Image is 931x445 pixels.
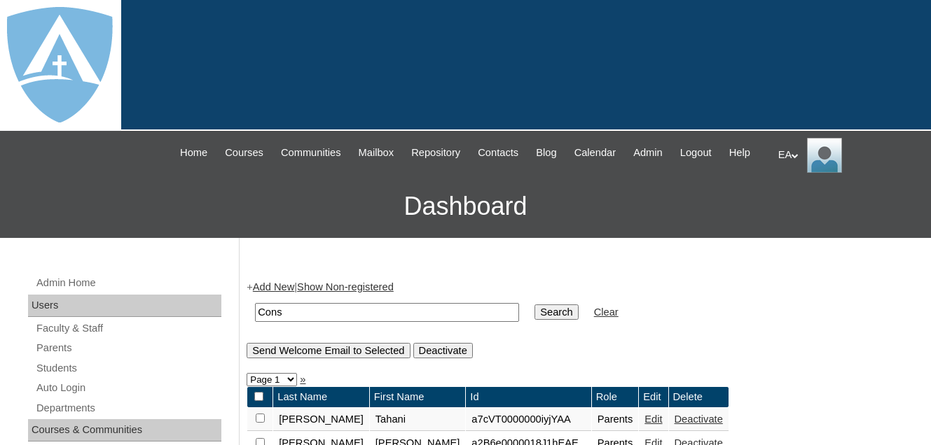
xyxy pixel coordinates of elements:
[404,145,467,161] a: Repository
[35,379,221,397] a: Auto Login
[626,145,670,161] a: Admin
[592,408,639,432] td: Parents
[247,280,917,358] div: + |
[535,304,578,320] input: Search
[592,387,639,407] td: Role
[778,138,917,173] div: EA
[466,387,591,407] td: Id
[639,387,668,407] td: Edit
[680,145,712,161] span: Logout
[35,320,221,337] a: Faculty & Staff
[722,145,757,161] a: Help
[273,387,369,407] td: Last Name
[28,295,221,317] div: Users
[247,343,410,358] input: Send Welcome Email to Selected
[180,145,207,161] span: Home
[633,145,663,161] span: Admin
[35,339,221,357] a: Parents
[478,145,518,161] span: Contacts
[297,281,394,292] a: Show Non-registered
[567,145,623,161] a: Calendar
[574,145,616,161] span: Calendar
[35,400,221,417] a: Departments
[644,414,662,425] a: Edit
[807,138,842,173] img: EA Administrator
[173,145,214,161] a: Home
[370,387,466,407] td: First Name
[28,419,221,442] div: Courses & Communities
[253,281,294,292] a: Add New
[471,145,525,161] a: Contacts
[225,145,263,161] span: Courses
[370,408,466,432] td: Tahani
[673,145,719,161] a: Logout
[35,274,221,292] a: Admin Home
[7,7,113,122] img: logo-white.png
[359,145,394,161] span: Mailbox
[274,145,348,161] a: Communities
[413,343,473,358] input: Deactivate
[300,374,305,385] a: »
[255,303,519,322] input: Search
[669,387,729,407] td: Delete
[536,145,556,161] span: Blog
[411,145,460,161] span: Repository
[273,408,369,432] td: [PERSON_NAME]
[218,145,270,161] a: Courses
[675,414,723,425] a: Deactivate
[7,175,924,238] h3: Dashboard
[281,145,341,161] span: Communities
[466,408,591,432] td: a7cVT0000000iyjYAA
[35,360,221,377] a: Students
[352,145,401,161] a: Mailbox
[594,306,619,318] a: Clear
[729,145,750,161] span: Help
[529,145,563,161] a: Blog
